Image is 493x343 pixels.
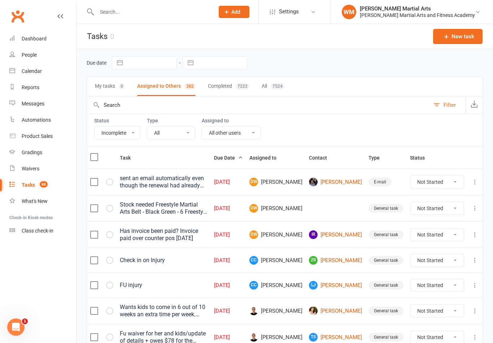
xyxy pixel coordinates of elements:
div: General task [368,256,403,265]
a: Reports [9,79,76,96]
div: [DATE] [214,179,243,185]
a: IR[PERSON_NAME] [309,230,362,239]
div: 0 [110,32,114,41]
button: Assigned to [249,153,284,162]
div: General task [368,307,403,315]
span: Type [368,155,388,161]
a: LJ[PERSON_NAME] [309,281,362,290]
div: Has invoice been paid? Invoice paid over counter pos [DATE] [120,227,208,242]
button: All7524 [262,77,284,96]
img: Casey Koh [309,178,318,186]
div: Filter [444,101,456,109]
div: [DATE] [214,257,243,264]
div: Automations [22,117,51,123]
img: Jackson Mitchell [249,307,258,315]
a: What's New [9,193,76,209]
div: Gradings [22,149,42,155]
a: Messages [9,96,76,112]
div: Class check-in [22,228,53,234]
span: DW [249,230,258,239]
button: Status [410,153,433,162]
a: TS[PERSON_NAME] [309,333,362,342]
span: Status [410,155,433,161]
button: Due Date [214,153,243,162]
a: People [9,47,76,63]
a: Clubworx [9,7,27,25]
span: IR [309,230,318,239]
a: [PERSON_NAME] [309,178,362,186]
span: Contact [309,155,335,161]
span: [PERSON_NAME] [249,281,302,290]
a: Tasks 88 [9,177,76,193]
div: What's New [22,198,48,204]
button: My tasks0 [95,77,125,96]
div: sent an email automatically even though the renewal had already been done. Is there a way we can ... [120,175,208,189]
span: Assigned to [249,155,284,161]
a: ZR[PERSON_NAME] [309,256,362,265]
div: E-mail [368,178,392,186]
button: Contact [309,153,335,162]
div: Tasks [22,182,35,188]
div: WM [342,5,356,19]
div: General task [368,333,403,342]
span: Settings [279,4,299,20]
div: [DATE] [214,205,243,212]
div: 302 [184,83,196,90]
span: [PERSON_NAME] [249,256,302,265]
div: General task [368,204,403,213]
button: Add [219,6,249,18]
div: General task [368,281,403,290]
span: LJ [309,281,318,290]
span: [PERSON_NAME] [249,230,302,239]
span: Due Date [214,155,243,161]
a: Product Sales [9,128,76,144]
label: Due date [87,60,106,66]
span: 88 [40,181,48,187]
a: Waivers [9,161,76,177]
span: CC [249,281,258,290]
span: TS [309,333,318,342]
a: Calendar [9,63,76,79]
div: Wants kids to come in 6 out of 10 weeks an extra time per week. Speak to DW [120,304,208,318]
div: [PERSON_NAME] Martial Arts [360,5,475,12]
button: Completed7222 [208,77,249,96]
span: [PERSON_NAME] [249,178,302,186]
div: Stock needed Freestyle Martial Arts Belt - Black Green - 6 Freestyle Martial Arts Belt - Black Re... [120,201,208,216]
span: [PERSON_NAME] [249,307,302,315]
button: Task [120,153,139,162]
div: [PERSON_NAME] Martial Arts and Fitness Academy [360,12,475,18]
h1: Tasks [77,24,114,49]
label: Assigned to [202,118,261,123]
span: Task [120,155,139,161]
input: Search [87,96,430,114]
div: Calendar [22,68,42,74]
div: Product Sales [22,133,53,139]
div: [DATE] [214,232,243,238]
label: Status [94,118,140,123]
div: Waivers [22,166,39,171]
button: Filter [430,96,466,114]
button: Type [368,153,388,162]
span: CC [249,256,258,265]
span: DW [249,178,258,186]
a: Class kiosk mode [9,223,76,239]
a: [PERSON_NAME] [309,307,362,315]
div: 7524 [271,83,284,90]
div: 0 [119,83,125,90]
a: Automations [9,112,76,128]
span: Add [231,9,240,15]
div: [DATE] [214,334,243,340]
span: [PERSON_NAME] [249,333,302,342]
span: [PERSON_NAME] [249,204,302,213]
div: Dashboard [22,36,47,42]
a: Gradings [9,144,76,161]
span: ZR [309,256,318,265]
div: Reports [22,84,39,90]
div: [DATE] [214,308,243,314]
iframe: Intercom live chat [7,318,25,336]
span: DW [249,204,258,213]
a: Dashboard [9,31,76,47]
div: FU injury [120,282,208,289]
div: Messages [22,101,44,107]
button: New task [433,29,483,44]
